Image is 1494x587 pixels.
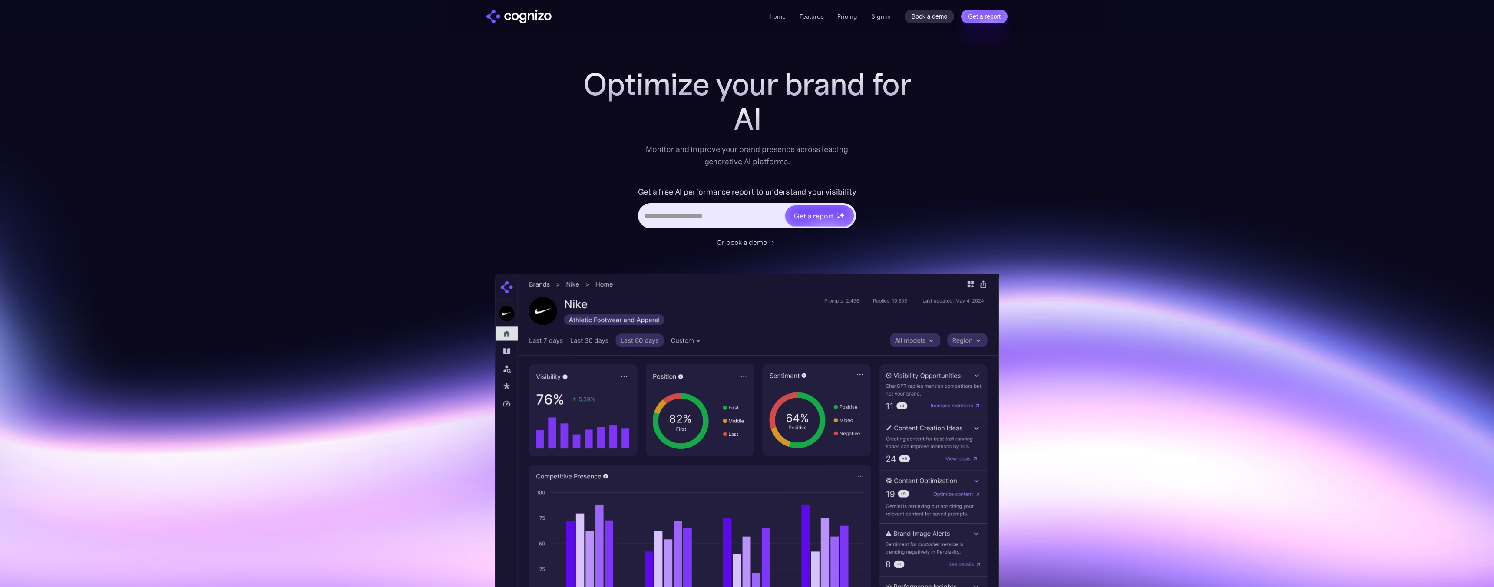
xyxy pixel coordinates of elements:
div: Monitor and improve your brand presence across leading generative AI platforms. [640,143,854,168]
a: Or book a demo [717,237,777,247]
img: star [839,212,845,218]
a: Sign in [871,11,891,22]
form: Hero URL Input Form [638,185,856,233]
a: Pricing [837,13,857,20]
h1: Optimize your brand for [573,67,921,102]
a: Get a report [961,10,1008,23]
img: cognizo logo [486,10,552,23]
a: Book a demo [905,10,955,23]
img: star [837,213,838,214]
a: Get a reportstarstarstar [784,204,855,227]
div: Or book a demo [717,237,767,247]
a: home [486,10,552,23]
a: Features [800,13,823,20]
div: AI [573,102,921,136]
img: star [837,216,840,219]
div: Get a report [794,211,833,221]
label: Get a free AI performance report to understand your visibility [638,185,856,199]
a: Home [770,13,786,20]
